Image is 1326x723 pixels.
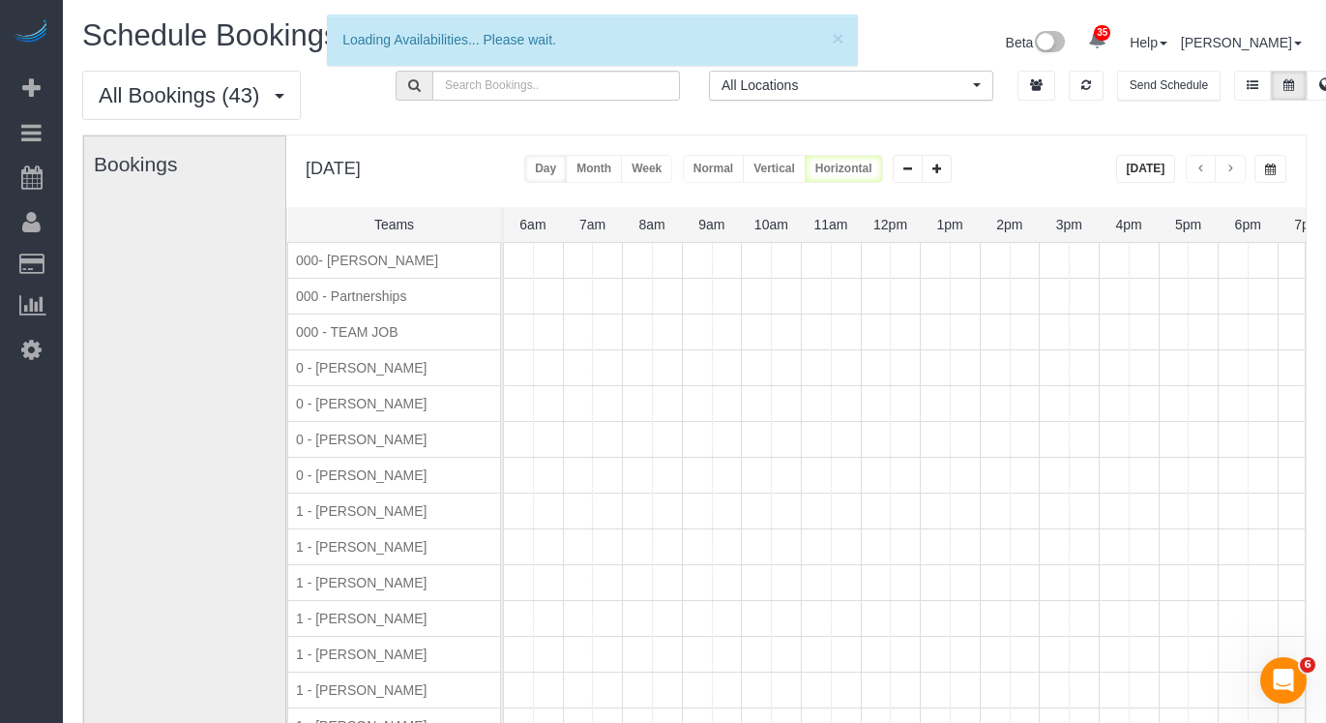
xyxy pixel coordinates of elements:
[805,155,883,183] button: Horizontal
[292,360,430,376] span: 0 - [PERSON_NAME]
[342,30,841,49] div: Loading Availabilities... Please wait.
[82,18,339,52] span: Schedule Bookings
[1094,25,1110,41] span: 35
[292,432,430,447] span: 0 - [PERSON_NAME]
[751,217,792,232] span: 10am
[292,611,430,626] span: 1 - [PERSON_NAME]
[370,217,418,232] span: Teams
[566,155,622,183] button: Month
[292,647,430,662] span: 1 - [PERSON_NAME]
[99,83,269,107] span: All Bookings (43)
[709,71,993,101] button: All Locations
[432,71,680,101] input: Search Bookings..
[694,217,728,232] span: 9am
[292,396,430,411] span: 0 - [PERSON_NAME]
[292,575,430,590] span: 1 - [PERSON_NAME]
[306,155,361,179] h2: [DATE]
[1078,19,1116,62] a: 35
[810,217,851,232] span: 11am
[1181,35,1302,50] a: [PERSON_NAME]
[524,155,567,183] button: Day
[933,217,967,232] span: 1pm
[292,253,442,268] span: 000- [PERSON_NAME]
[292,467,430,483] span: 0 - [PERSON_NAME]
[1111,217,1145,232] span: 4pm
[621,155,672,183] button: Week
[1033,31,1065,56] img: New interface
[1117,71,1221,101] button: Send Schedule
[1171,217,1205,232] span: 5pm
[992,217,1026,232] span: 2pm
[832,28,843,48] button: ×
[12,19,50,46] img: Automaid Logo
[635,217,669,232] span: 8am
[292,503,430,519] span: 1 - [PERSON_NAME]
[516,217,549,232] span: 6am
[1130,35,1167,50] a: Help
[292,539,430,555] span: 1 - [PERSON_NAME]
[683,155,744,183] button: Normal
[1052,217,1086,232] span: 3pm
[1231,217,1265,232] span: 6pm
[1290,217,1324,232] span: 7pm
[94,153,276,175] h3: Bookings
[1260,657,1307,704] iframe: Intercom live chat
[1116,155,1176,183] button: [DATE]
[722,75,968,95] span: All Locations
[292,324,402,340] span: 000 - TEAM JOB
[869,217,911,232] span: 12pm
[575,217,609,232] span: 7am
[292,682,430,698] span: 1 - [PERSON_NAME]
[82,71,301,120] button: All Bookings (43)
[743,155,806,183] button: Vertical
[292,288,410,304] span: 000 - Partnerships
[1300,657,1315,673] span: 6
[1006,35,1066,50] a: Beta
